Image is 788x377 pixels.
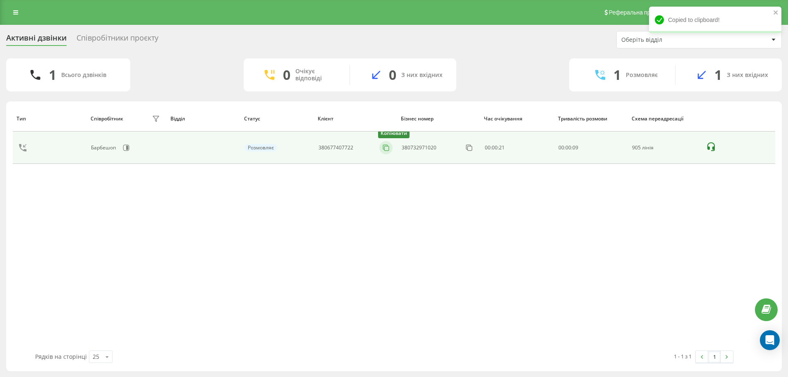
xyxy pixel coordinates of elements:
div: Співробітники проєкту [77,34,158,46]
div: Співробітник [91,116,123,122]
div: 380732971020 [402,145,436,151]
div: Статус [244,116,310,122]
div: Розмовляє [244,144,277,151]
div: Бізнес номер [401,116,476,122]
div: Copied to clipboard! [649,7,781,33]
div: 0 [283,67,290,83]
div: 0 [389,67,396,83]
div: 1 [49,67,56,83]
div: З них вхідних [401,72,443,79]
div: 25 [93,353,99,361]
span: Рядків на сторінці [35,353,87,360]
span: 00 [565,144,571,151]
div: Тривалість розмови [558,116,624,122]
div: Всього дзвінків [61,72,106,79]
div: : : [558,145,578,151]
span: Реферальна програма [609,9,670,16]
div: Розмовляє [626,72,658,79]
div: Клієнт [318,116,393,122]
div: Активні дзвінки [6,34,67,46]
span: 09 [572,144,578,151]
div: Очікує відповіді [295,68,337,82]
div: З них вхідних [727,72,768,79]
div: Копіювати [378,129,410,138]
div: 905 лінія [632,145,697,151]
div: 1 - 1 з 1 [674,352,692,360]
div: Open Intercom Messenger [760,330,780,350]
div: Відділ [170,116,236,122]
div: 1 [613,67,621,83]
div: Час очікування [484,116,550,122]
button: close [773,9,779,17]
div: Оберіть відділ [621,36,720,43]
div: Барбешоп [91,145,118,151]
div: 380677407722 [319,145,353,151]
a: 1 [708,351,721,363]
div: 00:00:21 [485,145,549,151]
div: 1 [714,67,722,83]
div: Схема переадресації [632,116,697,122]
span: 00 [558,144,564,151]
div: Тип [17,116,82,122]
